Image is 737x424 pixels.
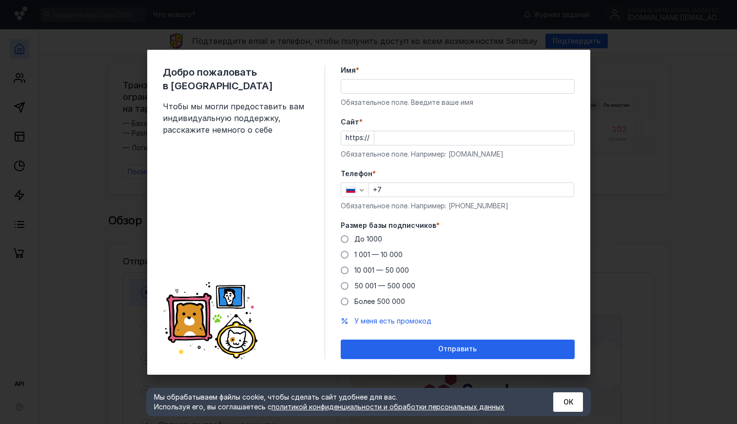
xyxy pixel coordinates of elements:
span: Телефон [341,169,372,179]
span: Добро пожаловать в [GEOGRAPHIC_DATA] [163,65,309,93]
div: Обязательное поле. Например: [PHONE_NUMBER] [341,201,575,211]
span: Cайт [341,117,359,127]
span: До 1000 [354,235,382,243]
span: 50 001 — 500 000 [354,282,415,290]
button: ОК [553,392,583,412]
span: Имя [341,65,356,75]
span: У меня есть промокод [354,317,431,325]
span: Чтобы мы могли предоставить вам индивидуальную поддержку, расскажите немного о себе [163,101,309,136]
span: Размер базы подписчиков [341,221,436,230]
span: Отправить [438,345,477,353]
button: У меня есть промокод [354,316,431,326]
span: 10 001 — 50 000 [354,266,409,274]
button: Отправить [341,340,575,359]
div: Мы обрабатываем файлы cookie, чтобы сделать сайт удобнее для вас. Используя его, вы соглашаетесь c [154,392,529,412]
span: 1 001 — 10 000 [354,250,403,259]
div: Обязательное поле. Например: [DOMAIN_NAME] [341,149,575,159]
a: политикой конфиденциальности и обработки персональных данных [272,403,504,411]
div: Обязательное поле. Введите ваше имя [341,98,575,107]
span: Более 500 000 [354,297,405,305]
